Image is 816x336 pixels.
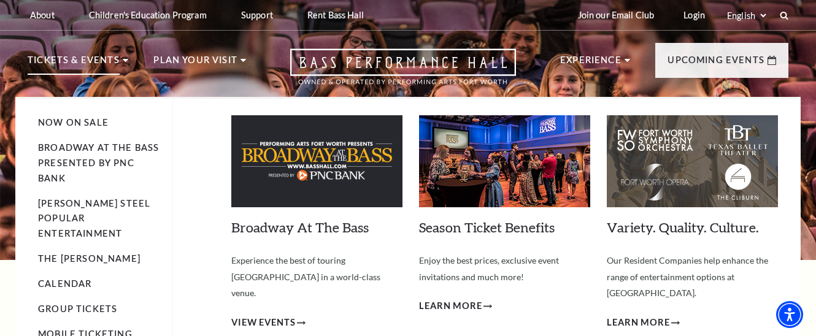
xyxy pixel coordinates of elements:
[38,278,91,289] a: Calendar
[560,53,622,75] p: Experience
[231,315,296,330] span: View Events
[419,253,590,285] p: Enjoy the best prices, exclusive event invitations and much more!
[725,10,768,21] select: Select:
[607,219,759,235] a: Variety. Quality. Culture.
[419,299,492,314] a: Learn More Season Ticket Benefits
[38,198,150,239] a: [PERSON_NAME] Steel Popular Entertainment
[607,115,778,207] img: Variety. Quality. Culture.
[30,10,55,20] p: About
[28,53,120,75] p: Tickets & Events
[668,53,764,75] p: Upcoming Events
[419,299,482,314] span: Learn More
[607,253,778,302] p: Our Resident Companies help enhance the range of entertainment options at [GEOGRAPHIC_DATA].
[419,219,555,235] a: Season Ticket Benefits
[231,253,402,302] p: Experience the best of touring [GEOGRAPHIC_DATA] in a world-class venue.
[307,10,364,20] p: Rent Bass Hall
[38,304,117,314] a: Group Tickets
[38,253,140,264] a: The [PERSON_NAME]
[241,10,273,20] p: Support
[246,48,560,97] a: Open this option
[231,115,402,207] img: Broadway At The Bass
[38,117,109,128] a: Now On Sale
[153,53,237,75] p: Plan Your Visit
[607,315,670,330] span: Learn More
[231,219,369,235] a: Broadway At The Bass
[776,301,803,328] div: Accessibility Menu
[231,315,306,330] a: View Events
[607,315,680,330] a: Learn More Variety. Quality. Culture.
[419,115,590,207] img: Season Ticket Benefits
[89,10,207,20] p: Children's Education Program
[38,142,159,183] a: Broadway At The Bass presented by PNC Bank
